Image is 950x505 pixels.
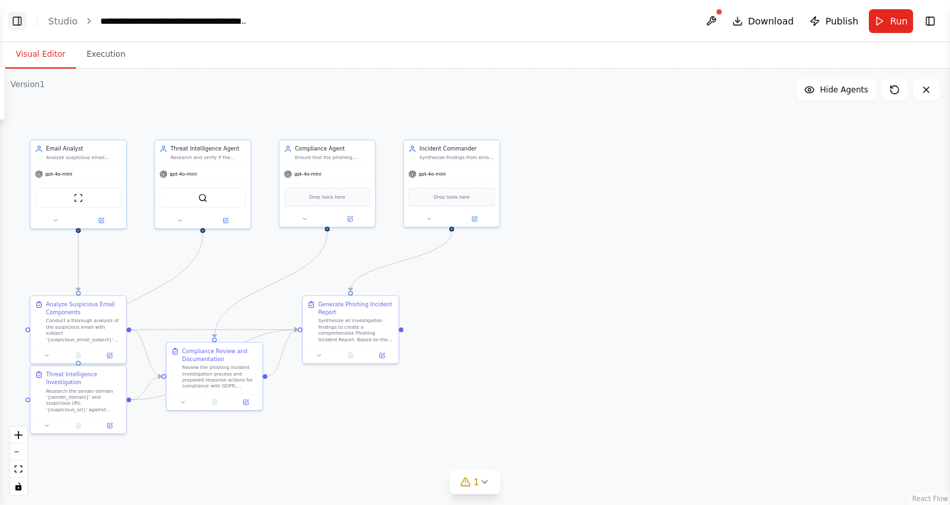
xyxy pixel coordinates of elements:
[182,347,257,363] div: Compliance Review and Documentation
[10,461,27,478] button: fit view
[796,79,876,100] button: Hide Agents
[166,342,263,411] div: Compliance Review and DocumentationReview the phishing incident investigation process and propose...
[62,421,95,430] button: No output available
[5,41,76,69] button: Visual Editor
[30,139,127,229] div: Email AnalystAnalyze suspicious email headers, sender domains, and embedded links to identify pot...
[198,193,207,203] img: SerplyWebSearchTool
[869,9,913,33] button: Run
[30,365,127,434] div: Threat Intelligence InvestigationResearch the sender domain '{sender_domain}' and suspicious URL ...
[48,16,78,26] a: Studio
[334,351,367,360] button: No output available
[748,15,794,28] span: Download
[46,300,121,316] div: Analyze Suspicious Email Components
[890,15,908,28] span: Run
[8,12,26,30] button: Show left sidebar
[75,233,82,291] g: Edge from ef27aedc-7c02-44d2-be3e-b1937eddef3a to e4c1f465-0925-441b-aeee-201b9d77c7b0
[420,154,495,160] div: Synthesize findings from email analysis, threat intelligence, and compliance review to make infor...
[198,397,231,407] button: No output available
[921,12,939,30] button: Show right sidebar
[346,231,455,290] g: Edge from 3b24f5c6-5439-4ce6-8a53-efc04370f425 to e588085e-3738-472d-ba41-5751072ae239
[30,295,127,364] div: Analyze Suspicious Email ComponentsConduct a thorough analysis of the suspicious email with subje...
[10,426,27,444] button: zoom in
[10,426,27,495] div: React Flow controls
[403,139,500,227] div: Incident CommanderSynthesize findings from email analysis, threat intelligence, and compliance re...
[294,171,321,177] span: gpt-4o-mini
[450,470,501,494] button: 1
[48,15,249,28] nav: breadcrumb
[453,215,497,224] button: Open in side panel
[79,216,123,225] button: Open in side panel
[278,139,375,227] div: Compliance AgentEnsure that the phishing investigation and response actions for {suspicious_email...
[62,351,95,360] button: No output available
[131,325,298,333] g: Edge from e4c1f465-0925-441b-aeee-201b9d77c7b0 to e588085e-3738-472d-ba41-5751072ae239
[46,318,121,343] div: Conduct a thorough analysis of the suspicious email with subject '{suspicious_email_subject}' fro...
[11,79,45,90] div: Version 1
[131,372,162,403] g: Edge from 9d1b75dd-4460-44c1-872a-f2eca7d834be to 15ce1024-9089-48ca-aca9-e076c355f1c5
[46,387,121,413] div: Research the sender domain '{sender_domain}' and suspicious URL '{suspicious_url}' against threat...
[820,84,868,95] span: Hide Agents
[825,15,858,28] span: Publish
[912,495,948,502] a: React Flow attribution
[10,444,27,461] button: zoom out
[232,397,259,407] button: Open in side panel
[96,421,123,430] button: Open in side panel
[295,145,370,153] div: Compliance Agent
[804,9,864,33] button: Publish
[318,300,393,316] div: Generate Phishing Incident Report
[302,295,399,364] div: Generate Phishing Incident ReportSynthesize all investigation findings to create a comprehensive ...
[170,154,245,160] div: Research and verify if the sender domain {sender_domain}, IP addresses, or URLs {suspicious_url} ...
[182,364,257,389] div: Review the phishing incident investigation process and proposed response actions for compliance w...
[46,371,121,387] div: Threat Intelligence Investigation
[295,154,370,160] div: Ensure that the phishing investigation and response actions for {suspicious_email_subject} comply...
[96,351,123,360] button: Open in side panel
[318,318,393,343] div: Synthesize all investigation findings to create a comprehensive Phishing Incident Report. Based o...
[74,193,83,203] img: ScrapeWebsiteTool
[46,154,121,160] div: Analyze suspicious email headers, sender domains, and embedded links to identify potential phishi...
[170,171,197,177] span: gpt-4o-mini
[309,193,346,201] span: Drop tools here
[204,216,248,225] button: Open in side panel
[433,193,470,201] span: Drop tools here
[170,145,245,153] div: Threat Intelligence Agent
[210,231,331,337] g: Edge from d73712ec-e9d8-4729-8463-e14e658a9db7 to 15ce1024-9089-48ca-aca9-e076c355f1c5
[75,233,206,361] g: Edge from feeaa1d3-d051-41e9-b109-7654033b4d9a to 9d1b75dd-4460-44c1-872a-f2eca7d834be
[420,145,495,153] div: Incident Commander
[267,325,298,380] g: Edge from 15ce1024-9089-48ca-aca9-e076c355f1c5 to e588085e-3738-472d-ba41-5751072ae239
[328,215,372,224] button: Open in side panel
[131,325,298,403] g: Edge from 9d1b75dd-4460-44c1-872a-f2eca7d834be to e588085e-3738-472d-ba41-5751072ae239
[369,351,395,360] button: Open in side panel
[154,139,251,229] div: Threat Intelligence AgentResearch and verify if the sender domain {sender_domain}, IP addresses, ...
[46,171,73,177] span: gpt-4o-mini
[76,41,136,69] button: Execution
[419,171,446,177] span: gpt-4o-mini
[10,478,27,495] button: toggle interactivity
[474,475,480,488] span: 1
[46,145,121,153] div: Email Analyst
[131,325,162,380] g: Edge from e4c1f465-0925-441b-aeee-201b9d77c7b0 to 15ce1024-9089-48ca-aca9-e076c355f1c5
[727,9,800,33] button: Download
